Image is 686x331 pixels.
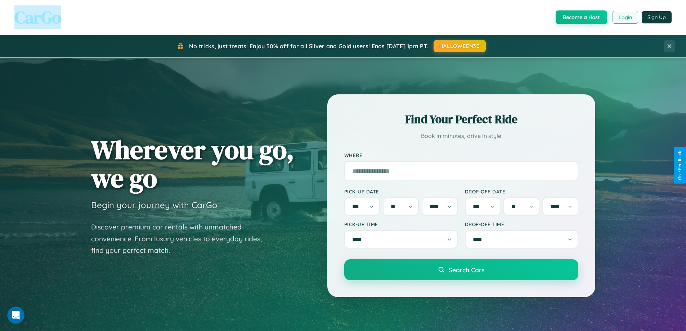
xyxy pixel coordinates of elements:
[344,131,578,141] p: Book in minutes, drive in style
[465,188,578,194] label: Drop-off Date
[642,11,672,23] button: Sign Up
[449,266,484,274] span: Search Cars
[556,10,607,24] button: Become a Host
[344,188,458,194] label: Pick-up Date
[434,40,486,52] button: HALLOWEEN30
[91,221,271,256] p: Discover premium car rentals with unmatched convenience. From luxury vehicles to everyday rides, ...
[344,152,578,158] label: Where
[344,259,578,280] button: Search Cars
[14,5,61,29] span: CarGo
[613,11,638,24] button: Login
[465,221,578,227] label: Drop-off Time
[7,307,24,324] iframe: Intercom live chat
[344,221,458,227] label: Pick-up Time
[677,151,682,180] div: Give Feedback
[344,111,578,127] h2: Find Your Perfect Ride
[189,43,428,50] span: No tricks, just treats! Enjoy 30% off for all Silver and Gold users! Ends [DATE] 1pm PT.
[91,200,218,210] h3: Begin your journey with CarGo
[91,135,294,192] h1: Wherever you go, we go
